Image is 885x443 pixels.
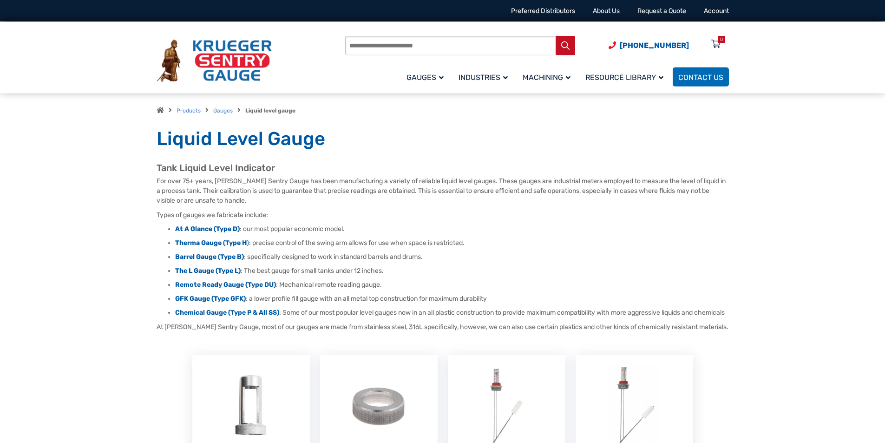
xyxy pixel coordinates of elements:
a: Gauges [213,107,233,114]
li: : Mechanical remote reading gauge. [175,280,729,290]
a: Resource Library [580,66,673,88]
a: About Us [593,7,620,15]
span: Contact Us [678,73,723,82]
li: : precise control of the swing arm allows for use when space is restricted. [175,238,729,248]
p: At [PERSON_NAME] Sentry Gauge, most of our gauges are made from stainless steel, 316L specificall... [157,322,729,332]
a: Remote Ready Gauge (Type DU) [175,281,276,289]
a: Preferred Distributors [511,7,575,15]
p: For over 75+ years, [PERSON_NAME] Sentry Gauge has been manufacturing a variety of reliable liqui... [157,176,729,205]
strong: Therma Gauge (Type H [175,239,247,247]
a: Account [704,7,729,15]
span: Machining [523,73,570,82]
img: Krueger Sentry Gauge [157,40,272,82]
li: : a lower profile fill gauge with an all metal top construction for maximum durability [175,294,729,304]
span: Gauges [406,73,444,82]
a: Products [177,107,201,114]
a: Barrel Gauge (Type B) [175,253,244,261]
a: At A Glance (Type D) [175,225,240,233]
span: Industries [459,73,508,82]
span: [PHONE_NUMBER] [620,41,689,50]
li: : specifically designed to work in standard barrels and drums. [175,252,729,262]
a: Chemical Gauge (Type P & All SS) [175,309,279,317]
li: : The best gauge for small tanks under 12 inches. [175,266,729,276]
a: Gauges [401,66,453,88]
a: The L Gauge (Type L) [175,267,241,275]
h2: Tank Liquid Level Indicator [157,162,729,174]
p: Types of gauges we fabricate include: [157,210,729,220]
a: Request a Quote [637,7,686,15]
a: GFK Gauge (Type GFK) [175,295,246,303]
li: : Some of our most popular level gauges now in an all plastic construction to provide maximum com... [175,308,729,317]
span: Resource Library [585,73,663,82]
h1: Liquid Level Gauge [157,127,729,151]
a: Industries [453,66,517,88]
a: Contact Us [673,67,729,86]
li: : our most popular economic model. [175,225,729,234]
a: Machining [517,66,580,88]
strong: Liquid level gauge [245,107,295,114]
div: 0 [720,36,723,43]
a: Therma Gauge (Type H) [175,239,249,247]
a: Phone Number (920) 434-8860 [609,40,689,51]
